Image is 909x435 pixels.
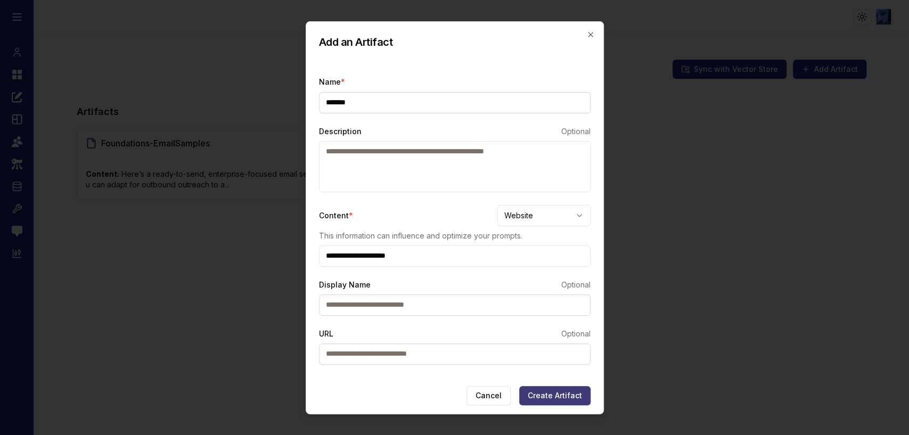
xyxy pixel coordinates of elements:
[561,280,591,290] span: Optional
[319,77,345,86] label: Name
[319,280,371,290] label: Display Name
[561,126,591,137] span: Optional
[319,210,353,221] label: Content
[319,329,333,339] label: URL
[319,126,362,137] label: Description
[466,386,511,405] button: Cancel
[561,329,591,339] span: Optional
[319,231,591,241] p: This information can influence and optimize your prompts.
[519,386,591,405] button: Create Artifact
[319,35,591,50] h2: Add an Artifact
